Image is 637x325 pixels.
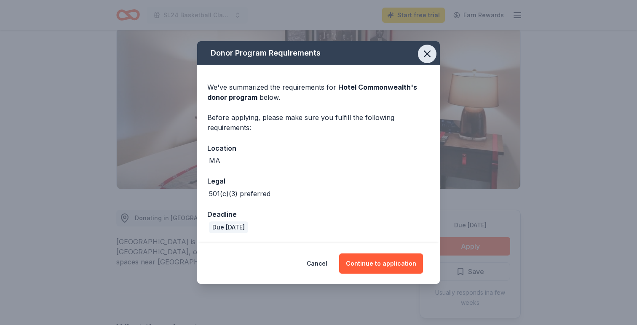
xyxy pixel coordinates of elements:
[339,253,423,274] button: Continue to application
[209,221,248,233] div: Due [DATE]
[207,112,430,133] div: Before applying, please make sure you fulfill the following requirements:
[209,189,270,199] div: 501(c)(3) preferred
[207,82,430,102] div: We've summarized the requirements for below.
[207,143,430,154] div: Location
[197,41,440,65] div: Donor Program Requirements
[207,176,430,186] div: Legal
[209,155,220,165] div: MA
[207,209,430,220] div: Deadline
[307,253,327,274] button: Cancel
